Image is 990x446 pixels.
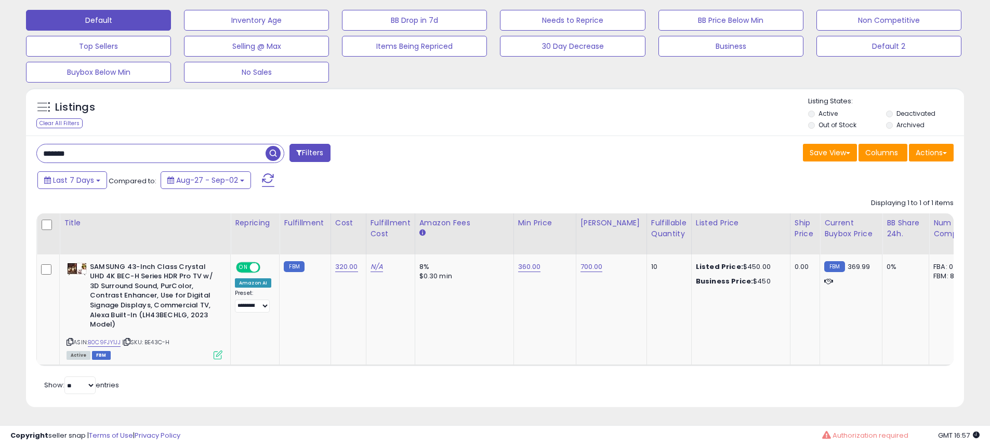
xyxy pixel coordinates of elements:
[342,10,487,31] button: BB Drop in 7d
[696,262,743,272] b: Listed Price:
[651,218,687,239] div: Fulfillable Quantity
[122,338,169,346] span: | SKU: BE43C-H
[933,262,968,272] div: FBA: 0
[289,144,330,162] button: Filters
[235,278,271,288] div: Amazon AI
[10,431,180,441] div: seller snap | |
[795,262,812,272] div: 0.00
[109,176,156,186] span: Compared to:
[284,218,326,228] div: Fulfillment
[658,10,803,31] button: BB Price Below Min
[896,120,925,129] label: Archived
[933,218,971,239] div: Num of Comp.
[10,430,48,440] strong: Copyright
[580,218,642,228] div: [PERSON_NAME]
[580,262,603,272] a: 700.00
[819,109,838,118] label: Active
[816,36,961,57] button: Default 2
[651,262,683,272] div: 10
[518,262,541,272] a: 360.00
[696,276,753,286] b: Business Price:
[284,261,304,272] small: FBM
[53,175,94,185] span: Last 7 Days
[235,290,271,313] div: Preset:
[938,430,980,440] span: 2025-09-10 16:57 GMT
[808,97,964,106] p: Listing States:
[335,262,358,272] a: 320.00
[896,109,935,118] label: Deactivated
[824,218,878,239] div: Current Buybox Price
[816,10,961,31] button: Non Competitive
[67,351,90,360] span: All listings currently available for purchase on Amazon
[371,262,383,272] a: N/A
[67,262,222,359] div: ASIN:
[871,198,954,208] div: Displaying 1 to 1 of 1 items
[88,338,121,347] a: B0C9FJY1JJ
[419,262,506,272] div: 8%
[235,218,275,228] div: Repricing
[658,36,803,57] button: Business
[371,218,411,239] div: Fulfillment Cost
[500,36,645,57] button: 30 Day Decrease
[933,272,968,281] div: FBM: 8
[44,380,119,390] span: Show: entries
[887,262,921,272] div: 0%
[419,218,509,228] div: Amazon Fees
[89,430,133,440] a: Terms of Use
[161,171,251,189] button: Aug-27 - Sep-02
[64,218,226,228] div: Title
[36,118,83,128] div: Clear All Filters
[419,272,506,281] div: $0.30 min
[518,218,572,228] div: Min Price
[696,262,782,272] div: $450.00
[184,10,329,31] button: Inventory Age
[909,144,954,161] button: Actions
[90,262,216,332] b: SAMSUNG 43-Inch Class Crystal UHD 4K BEC-H Series HDR Pro TV w/ 3D Surround Sound, PurColor, Cont...
[803,144,857,161] button: Save View
[865,147,898,158] span: Columns
[67,262,87,276] img: 419xDgWbjtL._SL40_.jpg
[887,218,925,239] div: BB Share 24h.
[92,351,111,360] span: FBM
[26,10,171,31] button: Default
[696,218,786,228] div: Listed Price
[37,171,107,189] button: Last 7 Days
[55,100,95,115] h5: Listings
[184,62,329,83] button: No Sales
[824,261,844,272] small: FBM
[848,262,870,272] span: 369.99
[237,263,250,272] span: ON
[500,10,645,31] button: Needs to Reprice
[696,277,782,286] div: $450
[259,263,275,272] span: OFF
[819,120,856,129] label: Out of Stock
[184,36,329,57] button: Selling @ Max
[26,62,171,83] button: Buybox Below Min
[859,144,907,161] button: Columns
[176,175,238,185] span: Aug-27 - Sep-02
[26,36,171,57] button: Top Sellers
[342,36,487,57] button: Items Being Repriced
[419,228,426,238] small: Amazon Fees.
[335,218,362,228] div: Cost
[135,430,180,440] a: Privacy Policy
[795,218,815,239] div: Ship Price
